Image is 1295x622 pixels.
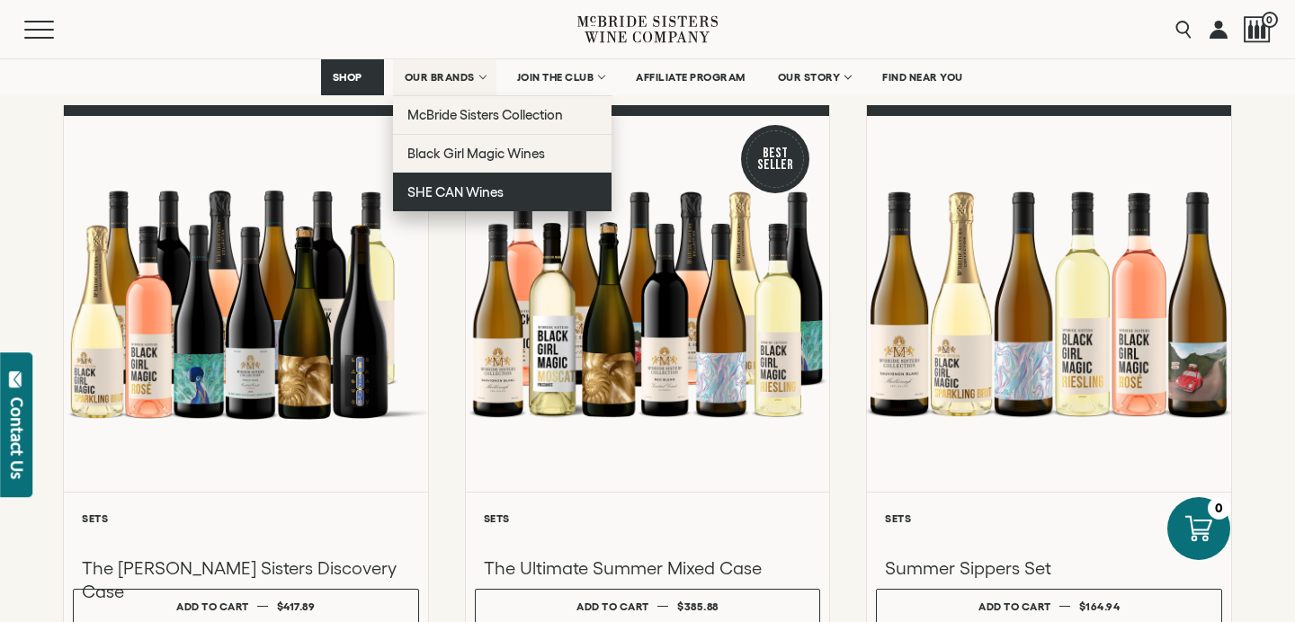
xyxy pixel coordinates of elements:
span: SHE CAN Wines [407,184,504,200]
a: Black Girl Magic Wines [393,134,612,173]
button: Mobile Menu Trigger [24,21,89,39]
span: McBride Sisters Collection [407,107,564,122]
div: Add to cart [576,593,649,619]
h6: Sets [885,512,1213,524]
h6: Sets [82,512,410,524]
div: Contact Us [8,397,26,479]
a: SHOP [321,59,384,95]
a: AFFILIATE PROGRAM [624,59,757,95]
a: OUR BRANDS [393,59,496,95]
span: FIND NEAR YOU [882,71,963,84]
a: SHE CAN Wines [393,173,612,211]
span: AFFILIATE PROGRAM [636,71,746,84]
h3: Summer Sippers Set [885,556,1213,580]
span: $164.94 [1079,600,1121,612]
a: McBride Sisters Collection [393,95,612,134]
a: OUR STORY [766,59,862,95]
div: 0 [1208,497,1230,520]
span: JOIN THE CLUB [517,71,594,84]
span: 0 [1262,12,1278,28]
h6: Sets [484,512,812,524]
div: Add to cart [176,593,249,619]
span: Black Girl Magic Wines [407,146,545,161]
span: SHOP [333,71,363,84]
h3: The Ultimate Summer Mixed Case [484,556,812,580]
h3: The [PERSON_NAME] Sisters Discovery Case [82,556,410,603]
span: $385.88 [677,600,719,612]
span: OUR STORY [778,71,841,84]
a: FIND NEAR YOU [871,59,975,95]
div: Add to cart [978,593,1051,619]
span: $417.89 [277,600,316,612]
span: OUR BRANDS [405,71,475,84]
a: JOIN THE CLUB [505,59,616,95]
